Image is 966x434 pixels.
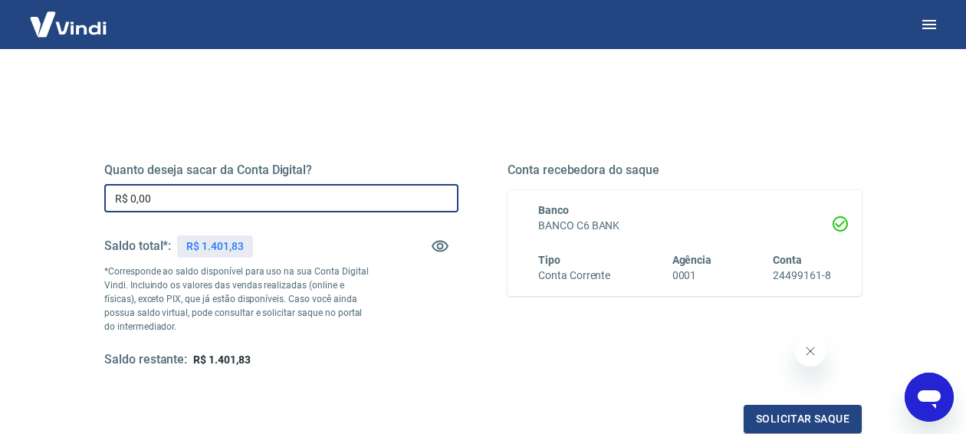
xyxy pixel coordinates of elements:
span: Olá! Precisa de ajuda? [9,11,129,23]
p: R$ 1.401,83 [186,238,243,255]
h6: BANCO C6 BANK [538,218,831,234]
span: Tipo [538,254,560,266]
h6: 24499161-8 [773,268,831,284]
iframe: Botão para abrir a janela de mensagens [905,373,954,422]
span: Conta [773,254,802,266]
h5: Saldo total*: [104,238,171,254]
span: Agência [672,254,712,266]
h5: Quanto deseja sacar da Conta Digital? [104,163,458,178]
span: Banco [538,204,569,216]
img: Vindi [18,1,118,48]
h6: 0001 [672,268,712,284]
h5: Saldo restante: [104,352,187,368]
span: R$ 1.401,83 [193,353,250,366]
h6: Conta Corrente [538,268,610,284]
p: *Corresponde ao saldo disponível para uso na sua Conta Digital Vindi. Incluindo os valores das ve... [104,265,370,334]
h5: Conta recebedora do saque [508,163,862,178]
iframe: Fechar mensagem [795,336,826,367]
button: Solicitar saque [744,405,862,433]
